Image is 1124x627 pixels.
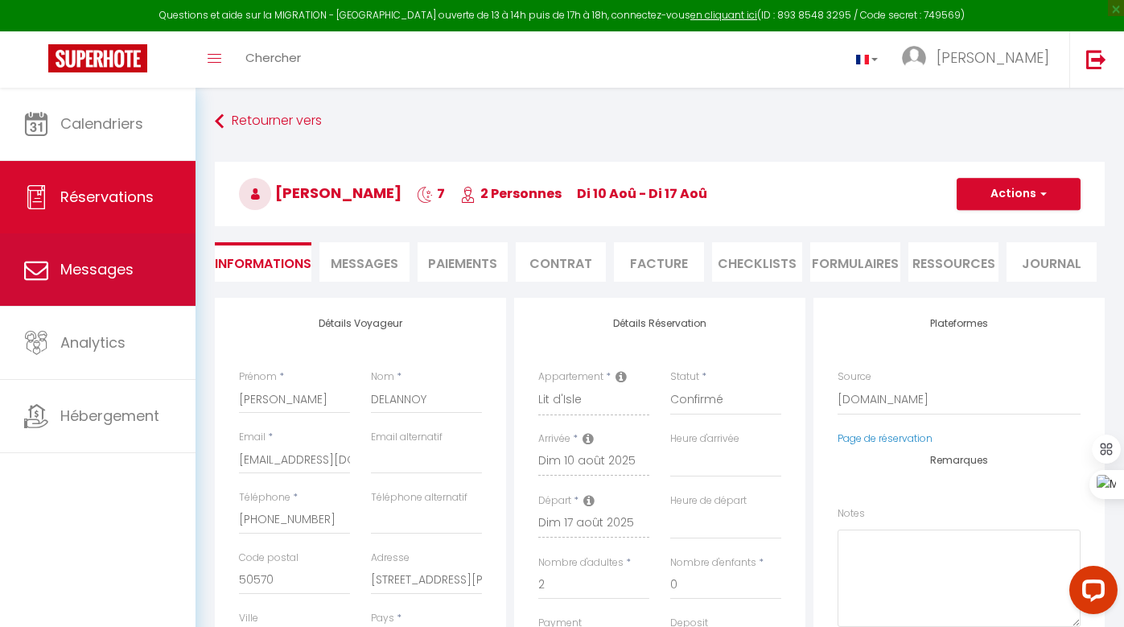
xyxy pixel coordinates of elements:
label: Heure d'arrivée [670,431,739,447]
label: Statut [670,369,699,385]
h4: Plateformes [838,318,1081,329]
span: Chercher [245,49,301,66]
span: Calendriers [60,113,143,134]
label: Prénom [239,369,277,385]
span: Messages [331,254,398,273]
label: Source [838,369,871,385]
h4: Détails Voyageur [239,318,482,329]
label: Heure de départ [670,493,747,509]
span: 7 [417,184,445,203]
span: Hébergement [60,406,159,426]
label: Nombre d'adultes [538,555,624,571]
label: Email alternatif [371,430,443,445]
img: logout [1086,49,1106,69]
h4: Remarques [838,455,1081,466]
label: Arrivée [538,431,570,447]
img: ... [902,46,926,70]
button: Actions [957,178,1081,210]
h4: Détails Réservation [538,318,781,329]
label: Téléphone alternatif [371,490,467,505]
a: Page de réservation [838,431,933,445]
label: Départ [538,493,571,509]
span: di 10 Aoû - di 17 Aoû [577,184,707,203]
label: Pays [371,611,394,626]
img: Super Booking [48,44,147,72]
label: Nombre d'enfants [670,555,756,571]
span: [PERSON_NAME] [239,183,401,203]
span: Messages [60,259,134,279]
a: ... [PERSON_NAME] [890,31,1069,88]
label: Email [239,430,266,445]
label: Appartement [538,369,603,385]
label: Notes [838,506,865,522]
span: [PERSON_NAME] [937,47,1049,68]
span: Analytics [60,332,126,353]
a: Retourner vers [215,107,1105,136]
li: Informations [215,242,311,282]
li: FORMULAIRES [810,242,900,282]
li: Contrat [516,242,606,282]
label: Code postal [239,551,298,566]
label: Adresse [371,551,410,566]
span: Réservations [60,187,154,207]
label: Téléphone [239,490,290,505]
span: 2 Personnes [460,184,562,203]
label: Ville [239,611,258,626]
a: en cliquant ici [690,8,757,22]
li: Facture [614,242,704,282]
label: Nom [371,369,394,385]
li: Journal [1007,242,1097,282]
li: Ressources [908,242,998,282]
li: CHECKLISTS [712,242,802,282]
iframe: LiveChat chat widget [1056,559,1124,627]
a: Chercher [233,31,313,88]
li: Paiements [418,242,508,282]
